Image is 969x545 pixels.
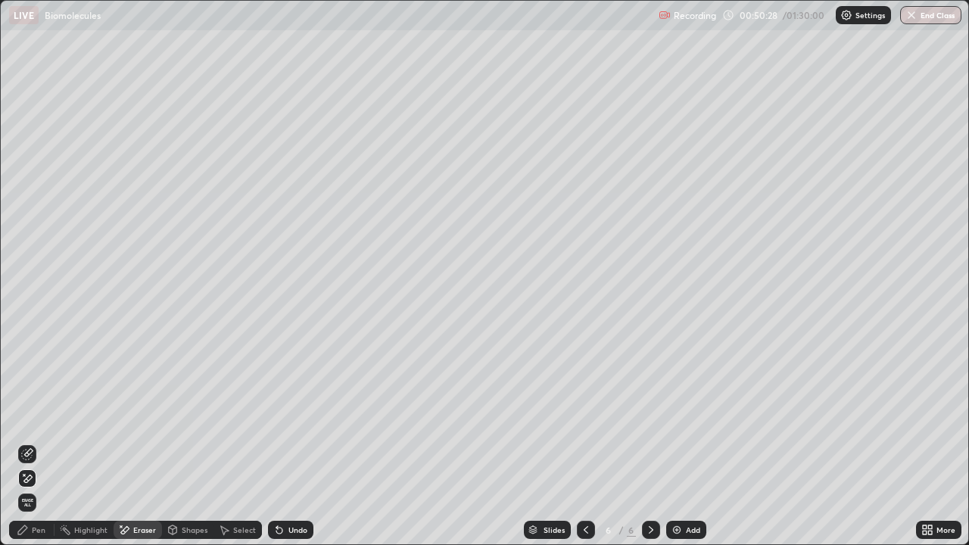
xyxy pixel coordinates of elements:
p: LIVE [14,9,34,21]
div: Highlight [74,526,107,534]
div: Eraser [133,526,156,534]
p: Settings [855,11,885,19]
button: End Class [900,6,961,24]
div: 6 [627,523,636,537]
span: Erase all [19,498,36,507]
img: add-slide-button [671,524,683,536]
p: Recording [674,10,716,21]
div: Add [686,526,700,534]
img: class-settings-icons [840,9,852,21]
div: Select [233,526,256,534]
img: recording.375f2c34.svg [659,9,671,21]
div: Pen [32,526,45,534]
img: end-class-cross [905,9,918,21]
p: Biomolecules [45,9,101,21]
div: 6 [601,525,616,534]
div: / [619,525,624,534]
div: More [936,526,955,534]
div: Undo [288,526,307,534]
div: Slides [544,526,565,534]
div: Shapes [182,526,207,534]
